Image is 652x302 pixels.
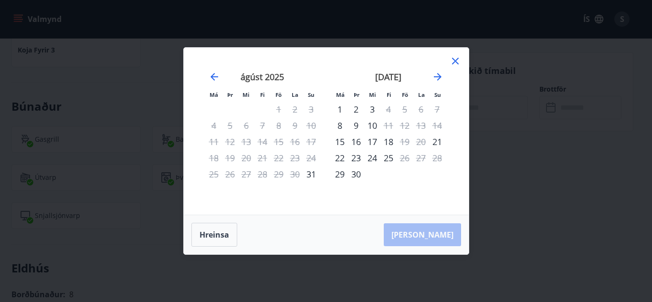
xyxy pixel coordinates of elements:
td: Not available. miðvikudagur, 27. ágúst 2025 [238,166,254,182]
div: 16 [348,134,364,150]
div: 10 [364,117,380,134]
div: Aðeins útritun í boði [397,150,413,166]
td: Not available. laugardagur, 27. september 2025 [413,150,429,166]
td: Not available. mánudagur, 25. ágúst 2025 [206,166,222,182]
td: Not available. mánudagur, 4. ágúst 2025 [206,117,222,134]
td: Not available. laugardagur, 13. september 2025 [413,117,429,134]
td: Not available. fimmtudagur, 11. september 2025 [380,117,397,134]
strong: ágúst 2025 [241,71,284,83]
td: Choose miðvikudagur, 3. september 2025 as your check-in date. It’s available. [364,101,380,117]
td: Not available. laugardagur, 20. september 2025 [413,134,429,150]
div: 24 [364,150,380,166]
td: Not available. föstudagur, 8. ágúst 2025 [271,117,287,134]
div: Aðeins innritun í boði [332,134,348,150]
button: Hreinsa [191,223,237,247]
small: Þr [227,91,233,98]
td: Choose mánudagur, 22. september 2025 as your check-in date. It’s available. [332,150,348,166]
td: Not available. fimmtudagur, 7. ágúst 2025 [254,117,271,134]
td: Not available. föstudagur, 5. september 2025 [397,101,413,117]
td: Choose mánudagur, 15. september 2025 as your check-in date. It’s available. [332,134,348,150]
small: Má [210,91,218,98]
td: Not available. laugardagur, 23. ágúst 2025 [287,150,303,166]
small: Fö [275,91,282,98]
div: Move backward to switch to the previous month. [209,71,220,83]
td: Not available. þriðjudagur, 12. ágúst 2025 [222,134,238,150]
div: 25 [380,150,397,166]
td: Not available. föstudagur, 22. ágúst 2025 [271,150,287,166]
small: La [292,91,298,98]
small: Su [434,91,441,98]
td: Not available. miðvikudagur, 6. ágúst 2025 [238,117,254,134]
td: Not available. föstudagur, 29. ágúst 2025 [271,166,287,182]
td: Not available. laugardagur, 2. ágúst 2025 [287,101,303,117]
div: 2 [348,101,364,117]
td: Choose þriðjudagur, 30. september 2025 as your check-in date. It’s available. [348,166,364,182]
div: 18 [380,134,397,150]
td: Not available. þriðjudagur, 19. ágúst 2025 [222,150,238,166]
td: Not available. föstudagur, 19. september 2025 [397,134,413,150]
td: Not available. fimmtudagur, 14. ágúst 2025 [254,134,271,150]
td: Not available. laugardagur, 30. ágúst 2025 [287,166,303,182]
td: Choose þriðjudagur, 2. september 2025 as your check-in date. It’s available. [348,101,364,117]
td: Not available. þriðjudagur, 5. ágúst 2025 [222,117,238,134]
td: Not available. sunnudagur, 7. september 2025 [429,101,445,117]
td: Not available. mánudagur, 18. ágúst 2025 [206,150,222,166]
td: Choose þriðjudagur, 23. september 2025 as your check-in date. It’s available. [348,150,364,166]
td: Not available. föstudagur, 1. ágúst 2025 [271,101,287,117]
td: Not available. föstudagur, 12. september 2025 [397,117,413,134]
td: Not available. sunnudagur, 10. ágúst 2025 [303,117,319,134]
strong: [DATE] [375,71,401,83]
div: 23 [348,150,364,166]
td: Not available. þriðjudagur, 26. ágúst 2025 [222,166,238,182]
small: Su [308,91,315,98]
div: 9 [348,117,364,134]
div: Aðeins innritun í boði [429,134,445,150]
small: Þr [354,91,359,98]
small: Fö [402,91,408,98]
td: Choose sunnudagur, 31. ágúst 2025 as your check-in date. It’s available. [303,166,319,182]
small: Mi [369,91,376,98]
div: Aðeins innritun í boði [303,166,319,182]
td: Not available. sunnudagur, 14. september 2025 [429,117,445,134]
div: Move forward to switch to the next month. [432,71,443,83]
div: 3 [364,101,380,117]
div: 17 [364,134,380,150]
td: Choose sunnudagur, 21. september 2025 as your check-in date. It’s available. [429,134,445,150]
td: Not available. miðvikudagur, 13. ágúst 2025 [238,134,254,150]
small: La [418,91,425,98]
div: 22 [332,150,348,166]
td: Not available. fimmtudagur, 21. ágúst 2025 [254,150,271,166]
td: Choose mánudagur, 1. september 2025 as your check-in date. It’s available. [332,101,348,117]
td: Choose miðvikudagur, 17. september 2025 as your check-in date. It’s available. [364,134,380,150]
td: Not available. sunnudagur, 3. ágúst 2025 [303,101,319,117]
td: Choose mánudagur, 8. september 2025 as your check-in date. It’s available. [332,117,348,134]
td: Choose fimmtudagur, 18. september 2025 as your check-in date. It’s available. [380,134,397,150]
div: Aðeins útritun í boði [380,117,397,134]
td: Not available. laugardagur, 16. ágúst 2025 [287,134,303,150]
div: Aðeins innritun í boði [332,117,348,134]
small: Mi [242,91,250,98]
small: Fi [387,91,391,98]
td: Choose fimmtudagur, 25. september 2025 as your check-in date. It’s available. [380,150,397,166]
td: Not available. sunnudagur, 28. september 2025 [429,150,445,166]
div: Aðeins innritun í boði [332,166,348,182]
td: Not available. föstudagur, 26. september 2025 [397,150,413,166]
td: Choose miðvikudagur, 10. september 2025 as your check-in date. It’s available. [364,117,380,134]
small: Má [336,91,345,98]
td: Choose miðvikudagur, 24. september 2025 as your check-in date. It’s available. [364,150,380,166]
td: Not available. fimmtudagur, 28. ágúst 2025 [254,166,271,182]
td: Not available. mánudagur, 11. ágúst 2025 [206,134,222,150]
div: Aðeins útritun í boði [380,101,397,117]
td: Not available. laugardagur, 6. september 2025 [413,101,429,117]
td: Not available. sunnudagur, 17. ágúst 2025 [303,134,319,150]
td: Not available. fimmtudagur, 4. september 2025 [380,101,397,117]
td: Not available. föstudagur, 15. ágúst 2025 [271,134,287,150]
td: Choose mánudagur, 29. september 2025 as your check-in date. It’s available. [332,166,348,182]
small: Fi [260,91,265,98]
td: Choose þriðjudagur, 9. september 2025 as your check-in date. It’s available. [348,117,364,134]
td: Not available. miðvikudagur, 20. ágúst 2025 [238,150,254,166]
div: 1 [332,101,348,117]
td: Not available. sunnudagur, 24. ágúst 2025 [303,150,319,166]
td: Choose þriðjudagur, 16. september 2025 as your check-in date. It’s available. [348,134,364,150]
td: Not available. laugardagur, 9. ágúst 2025 [287,117,303,134]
